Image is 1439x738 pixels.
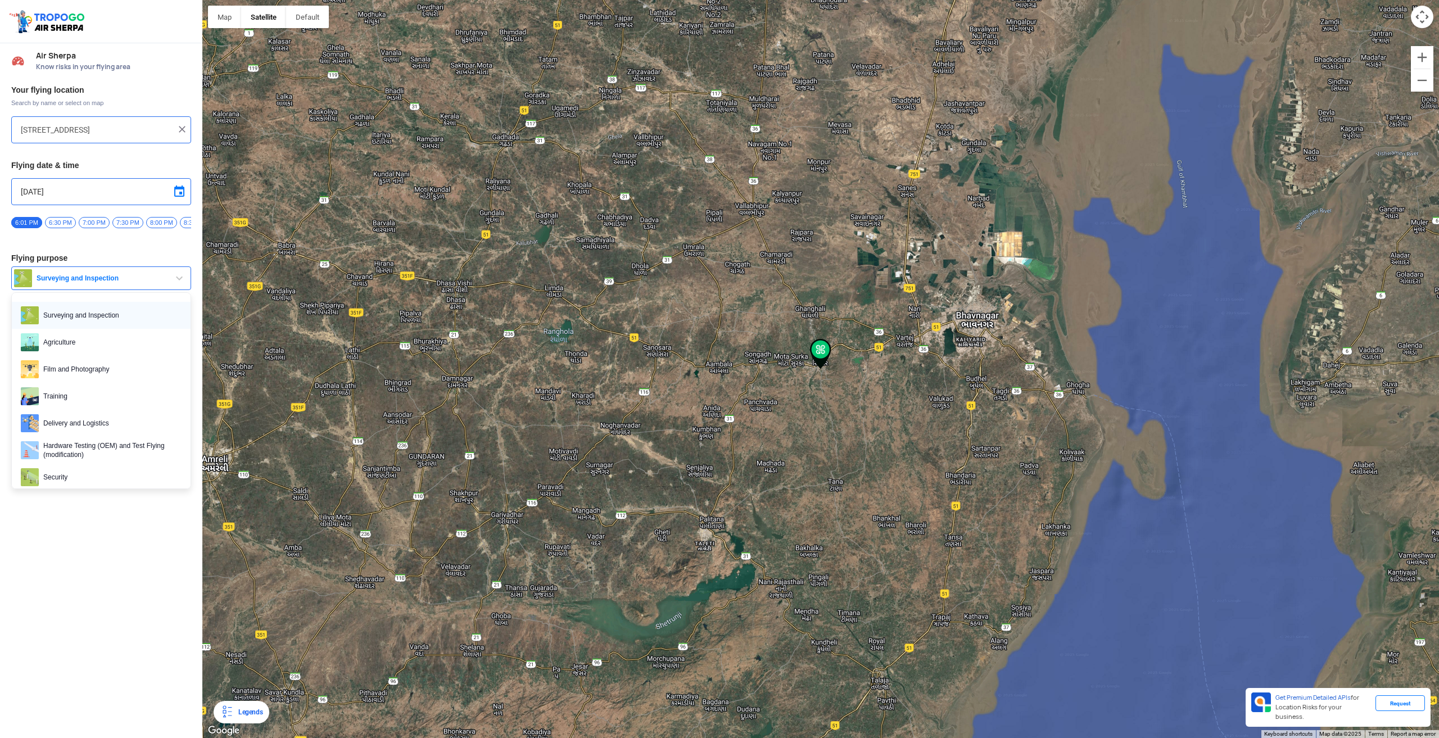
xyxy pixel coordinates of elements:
[21,414,39,432] img: delivery.png
[21,468,39,486] img: security.png
[8,8,88,34] img: ic_tgdronemaps.svg
[1368,731,1384,737] a: Terms
[1275,694,1351,701] span: Get Premium Detailed APIs
[11,161,191,169] h3: Flying date & time
[11,54,25,67] img: Risk Scores
[112,217,143,228] span: 7:30 PM
[21,185,182,198] input: Select Date
[39,468,182,486] span: Security
[1251,692,1271,712] img: Premium APIs
[220,705,234,719] img: Legends
[1391,731,1436,737] a: Report a map error
[1411,46,1433,69] button: Zoom in
[21,387,39,405] img: training.png
[1411,69,1433,92] button: Zoom out
[205,723,242,738] a: Open this area in Google Maps (opens a new window)
[1264,730,1313,738] button: Keyboard shortcuts
[39,441,182,459] span: Hardware Testing (OEM) and Test Flying (modification)
[177,124,188,135] img: ic_close.png
[11,217,42,228] span: 6:01 PM
[1319,731,1361,737] span: Map data ©2025
[234,705,263,719] div: Legends
[180,217,211,228] span: 8:30 PM
[11,86,191,94] h3: Your flying location
[14,269,32,287] img: survey.png
[21,360,39,378] img: film.png
[39,387,182,405] span: Training
[205,723,242,738] img: Google
[39,414,182,432] span: Delivery and Logistics
[1411,6,1433,28] button: Map camera controls
[146,217,177,228] span: 8:00 PM
[11,254,191,262] h3: Flying purpose
[36,62,191,71] span: Know risks in your flying area
[21,333,39,351] img: agri.png
[11,266,191,290] button: Surveying and Inspection
[79,217,110,228] span: 7:00 PM
[208,6,241,28] button: Show street map
[39,333,182,351] span: Agriculture
[11,292,191,489] ul: Surveying and Inspection
[39,360,182,378] span: Film and Photography
[11,98,191,107] span: Search by name or select on map
[45,217,76,228] span: 6:30 PM
[241,6,286,28] button: Show satellite imagery
[21,123,173,137] input: Search your flying location
[21,306,39,324] img: survey.png
[1271,692,1375,722] div: for Location Risks for your business.
[36,51,191,60] span: Air Sherpa
[1375,695,1425,711] div: Request
[21,441,39,459] img: ic_hardwaretesting.png
[32,274,173,283] span: Surveying and Inspection
[39,306,182,324] span: Surveying and Inspection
